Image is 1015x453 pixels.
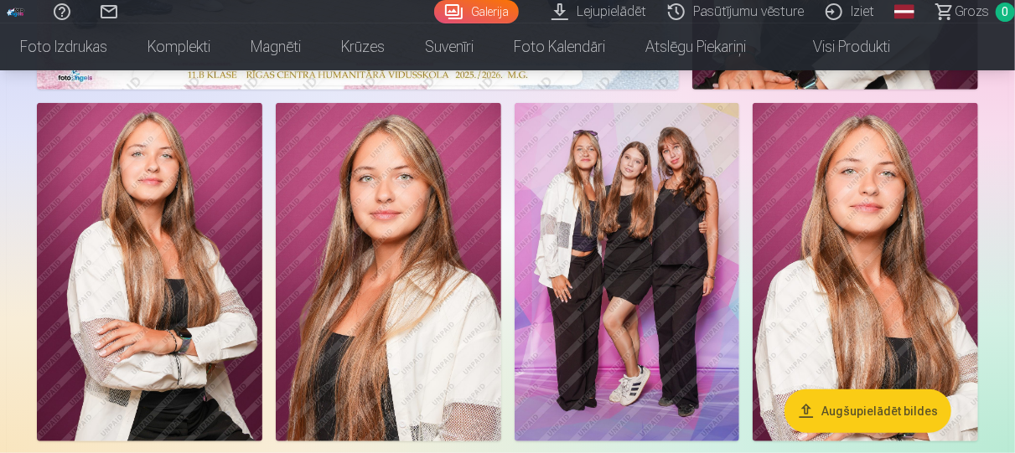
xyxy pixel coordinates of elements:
a: Komplekti [127,23,230,70]
a: Suvenīri [405,23,494,70]
button: Augšupielādēt bildes [785,389,951,433]
a: Magnēti [230,23,321,70]
span: Grozs [955,2,989,22]
a: Visi produkti [766,23,910,70]
span: 0 [996,3,1015,22]
img: /fa1 [7,7,25,17]
a: Foto kalendāri [494,23,625,70]
a: Atslēgu piekariņi [625,23,766,70]
a: Krūzes [321,23,405,70]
